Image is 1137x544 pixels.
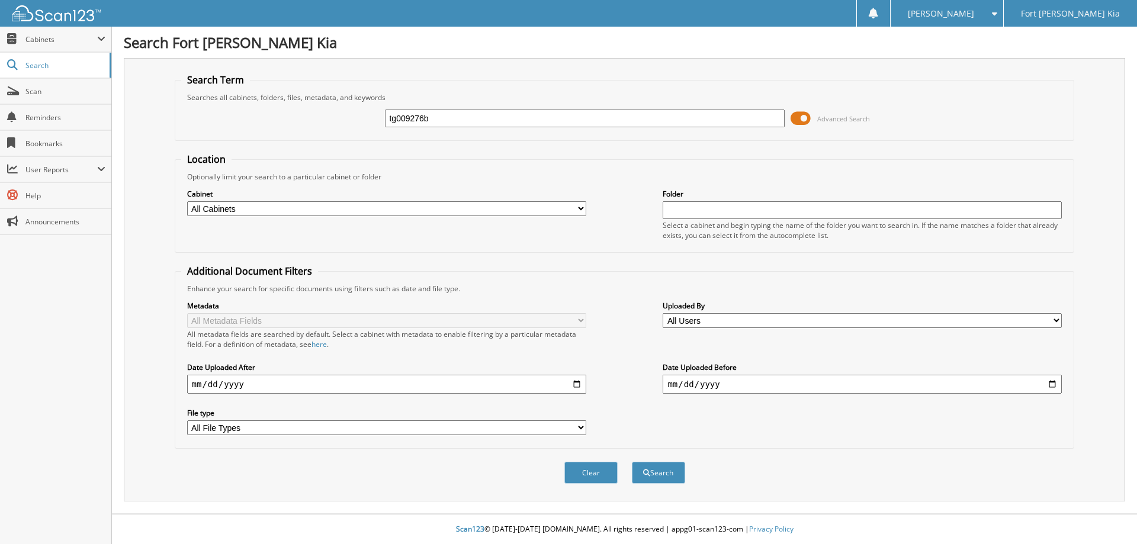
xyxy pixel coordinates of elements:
label: Date Uploaded After [187,362,586,372]
input: end [663,375,1062,394]
div: Searches all cabinets, folders, files, metadata, and keywords [181,92,1068,102]
div: Select a cabinet and begin typing the name of the folder you want to search in. If the name match... [663,220,1062,240]
span: User Reports [25,165,97,175]
span: Help [25,191,105,201]
span: Cabinets [25,34,97,44]
span: Scan [25,86,105,96]
label: Folder [663,189,1062,199]
legend: Search Term [181,73,250,86]
h1: Search Fort [PERSON_NAME] Kia [124,33,1125,52]
div: Optionally limit your search to a particular cabinet or folder [181,172,1068,182]
a: here [311,339,327,349]
label: Date Uploaded Before [663,362,1062,372]
span: Bookmarks [25,139,105,149]
legend: Additional Document Filters [181,265,318,278]
span: Announcements [25,217,105,227]
label: Cabinet [187,189,586,199]
span: Reminders [25,112,105,123]
legend: Location [181,153,232,166]
div: All metadata fields are searched by default. Select a cabinet with metadata to enable filtering b... [187,329,586,349]
img: scan123-logo-white.svg [12,5,101,21]
button: Clear [564,462,618,484]
button: Search [632,462,685,484]
span: Advanced Search [817,114,870,123]
span: Fort [PERSON_NAME] Kia [1021,10,1120,17]
label: Metadata [187,301,586,311]
a: Privacy Policy [749,524,794,534]
span: Scan123 [456,524,484,534]
span: Search [25,60,104,70]
div: © [DATE]-[DATE] [DOMAIN_NAME]. All rights reserved | appg01-scan123-com | [112,515,1137,544]
input: start [187,375,586,394]
span: [PERSON_NAME] [908,10,974,17]
label: File type [187,408,586,418]
label: Uploaded By [663,301,1062,311]
div: Enhance your search for specific documents using filters such as date and file type. [181,284,1068,294]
